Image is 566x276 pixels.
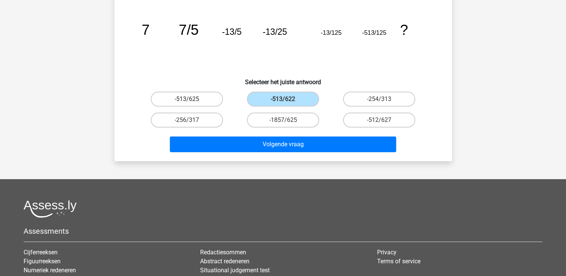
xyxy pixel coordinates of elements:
[377,258,420,265] a: Terms of service
[151,113,223,128] label: -256/317
[321,29,342,36] tspan: -13/125
[24,200,77,218] img: Assessly logo
[141,22,149,38] tspan: 7
[178,22,198,38] tspan: 7/5
[24,227,542,236] h5: Assessments
[170,137,396,152] button: Volgende vraag
[222,27,241,37] tspan: -13/5
[200,249,246,256] a: Redactiesommen
[263,27,287,37] tspan: -13/25
[200,267,270,274] a: Situational judgement test
[151,92,223,107] label: -513/625
[400,22,408,38] tspan: ?
[24,249,58,256] a: Cijferreeksen
[377,249,397,256] a: Privacy
[362,29,386,36] tspan: -513/125
[126,73,440,86] h6: Selecteer het juiste antwoord
[24,258,61,265] a: Figuurreeksen
[247,92,319,107] label: -513/622
[343,92,415,107] label: -254/313
[24,267,76,274] a: Numeriek redeneren
[343,113,415,128] label: -512/627
[247,113,319,128] label: -1857/625
[200,258,250,265] a: Abstract redeneren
